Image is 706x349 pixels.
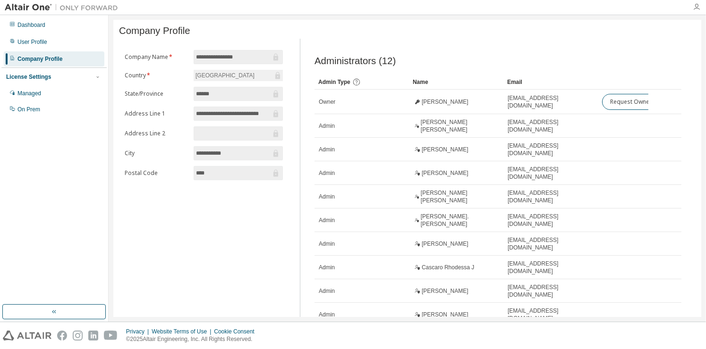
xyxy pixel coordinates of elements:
label: Postal Code [125,169,188,177]
span: [PERSON_NAME]. [PERSON_NAME] [421,213,499,228]
img: facebook.svg [57,331,67,341]
span: [EMAIL_ADDRESS][DOMAIN_NAME] [508,283,594,299]
label: Address Line 2 [125,130,188,137]
span: Admin [319,169,335,177]
label: City [125,150,188,157]
span: [PERSON_NAME] [422,146,468,153]
div: Managed [17,90,41,97]
div: License Settings [6,73,51,81]
span: Admin [319,122,335,130]
img: youtube.svg [104,331,118,341]
img: instagram.svg [73,331,83,341]
div: [GEOGRAPHIC_DATA] [194,70,256,81]
span: Admin Type [318,79,350,85]
span: Admin [319,193,335,200]
span: Admin [319,287,335,295]
span: [EMAIL_ADDRESS][DOMAIN_NAME] [508,260,594,275]
span: [PERSON_NAME] [422,311,468,318]
div: Website Terms of Use [152,328,214,335]
div: Privacy [126,328,152,335]
div: Company Profile [17,55,62,63]
span: Administrators (12) [315,56,396,66]
div: On Prem [17,106,40,113]
span: [EMAIL_ADDRESS][DOMAIN_NAME] [508,118,594,133]
span: Admin [319,146,335,153]
span: Admin [319,216,335,224]
span: [PERSON_NAME] [422,98,468,106]
p: © 2025 Altair Engineering, Inc. All Rights Reserved. [126,335,260,343]
span: [PERSON_NAME] [PERSON_NAME] [421,118,499,133]
span: [PERSON_NAME] [PERSON_NAME] [421,189,499,204]
span: [EMAIL_ADDRESS][DOMAIN_NAME] [508,189,594,204]
span: Admin [319,311,335,318]
label: Company Name [125,53,188,61]
span: [PERSON_NAME] [422,169,468,177]
span: [EMAIL_ADDRESS][DOMAIN_NAME] [508,213,594,228]
button: Request Owner Change [602,94,682,110]
span: [PERSON_NAME] [422,240,468,248]
span: Company Profile [119,25,190,36]
img: linkedin.svg [88,331,98,341]
span: [EMAIL_ADDRESS][DOMAIN_NAME] [508,94,594,109]
label: Address Line 1 [125,110,188,117]
label: State/Province [125,90,188,98]
div: User Profile [17,38,47,46]
span: [EMAIL_ADDRESS][DOMAIN_NAME] [508,166,594,181]
img: altair_logo.svg [3,331,51,341]
span: Admin [319,240,335,248]
span: Owner [319,98,335,106]
div: Name [413,75,500,90]
span: [EMAIL_ADDRESS][DOMAIN_NAME] [508,142,594,157]
div: [GEOGRAPHIC_DATA] [194,70,283,81]
img: Altair One [5,3,123,12]
div: Dashboard [17,21,45,29]
span: [PERSON_NAME] [422,287,468,295]
div: Email [507,75,594,90]
label: Country [125,72,188,79]
span: [EMAIL_ADDRESS][DOMAIN_NAME] [508,307,594,322]
span: Admin [319,264,335,271]
span: Cascaro Rhodessa J [422,264,474,271]
div: Cookie Consent [214,328,260,335]
span: [EMAIL_ADDRESS][DOMAIN_NAME] [508,236,594,251]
